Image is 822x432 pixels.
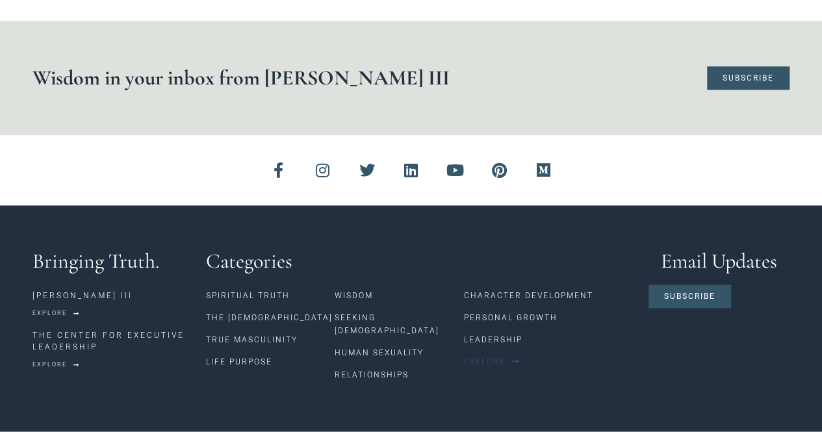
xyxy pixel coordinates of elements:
span: Subscribe [723,74,774,82]
a: Human Sexuality [335,342,463,364]
nav: Menu [463,285,636,351]
span: Explore [32,311,67,316]
nav: Menu [335,285,463,386]
a: Subscribe [649,285,731,308]
p: THE CENTER FOR EXECUTIVE LEADERSHIP [32,329,193,353]
span: Explore [463,358,505,366]
a: Life Purpose [206,351,335,373]
a: Explore [32,357,80,372]
h3: Categories [206,251,636,272]
a: Explore [32,306,80,321]
a: True Masculinity [206,329,335,351]
a: The [DEMOGRAPHIC_DATA] [206,307,335,329]
h3: Bringing Truth. [32,251,193,272]
nav: Menu [206,285,335,373]
h3: Email Updates [649,251,790,272]
a: Character Development [463,285,636,307]
a: Personal Growth [463,307,636,329]
span: Explore [32,362,67,368]
a: Seeking [DEMOGRAPHIC_DATA] [335,307,463,342]
a: Spiritual Truth [206,285,335,307]
h1: Wisdom in your inbox from [PERSON_NAME] III [32,68,559,88]
a: Subscribe [707,66,790,90]
p: [PERSON_NAME] III [32,290,193,301]
a: Wisdom [335,285,463,307]
a: Relationships [335,364,463,386]
span: Subscribe [664,292,715,300]
a: Explore [463,351,520,373]
a: Leadership [463,329,636,351]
